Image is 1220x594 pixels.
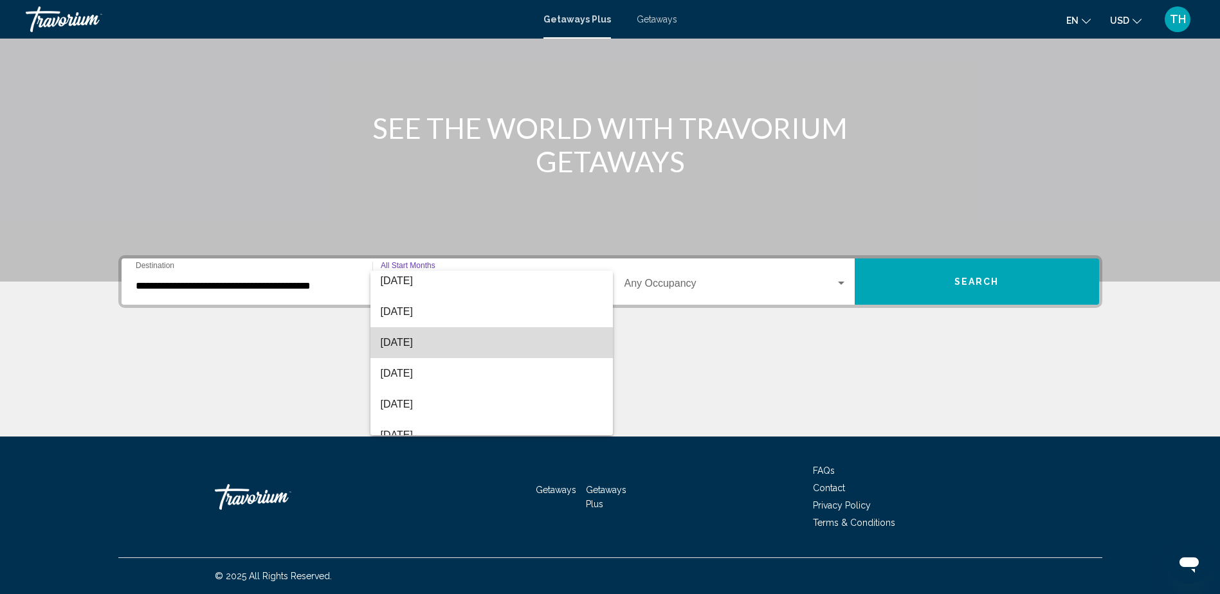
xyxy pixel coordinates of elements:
span: [DATE] [381,420,603,451]
span: [DATE] [381,358,603,389]
iframe: Button to launch messaging window [1169,543,1210,584]
span: [DATE] [381,389,603,420]
span: [DATE] [381,265,603,296]
span: [DATE] [381,296,603,327]
span: [DATE] [381,327,603,358]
